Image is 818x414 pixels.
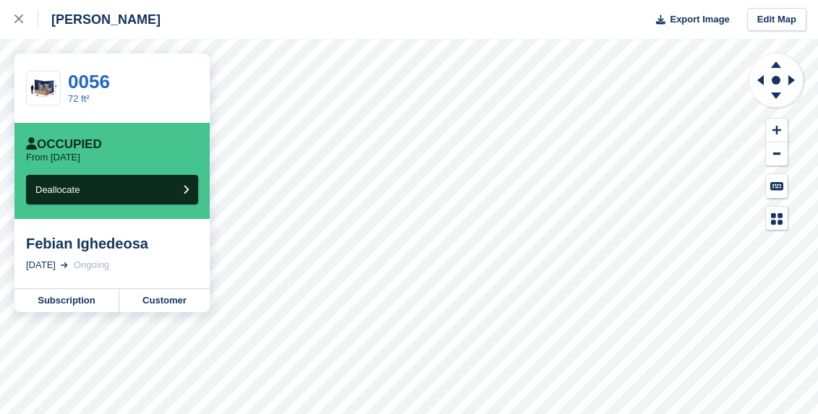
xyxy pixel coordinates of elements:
a: 0056 [68,71,110,92]
a: Customer [119,289,210,312]
button: Map Legend [766,207,788,230]
a: 72 ft² [68,93,90,104]
button: Export Image [647,8,730,32]
img: 10-ft-container.jpg [27,76,60,101]
div: Ongoing [74,258,109,272]
div: [DATE] [26,258,56,272]
div: [PERSON_NAME] [38,11,161,28]
button: Zoom Out [766,142,788,166]
button: Deallocate [26,175,198,204]
span: Deallocate [35,184,80,195]
a: Subscription [14,289,119,312]
span: Export Image [670,12,729,27]
a: Edit Map [747,8,806,32]
div: Febian Ighedeosa [26,235,198,252]
p: From [DATE] [26,152,80,163]
img: arrow-right-light-icn-cde0832a797a2874e46488d9cf13f60e5c3a73dbe684e267c42b8395dfbc2abf.svg [61,262,68,268]
button: Keyboard Shortcuts [766,174,788,198]
div: Occupied [26,137,102,152]
button: Zoom In [766,118,788,142]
